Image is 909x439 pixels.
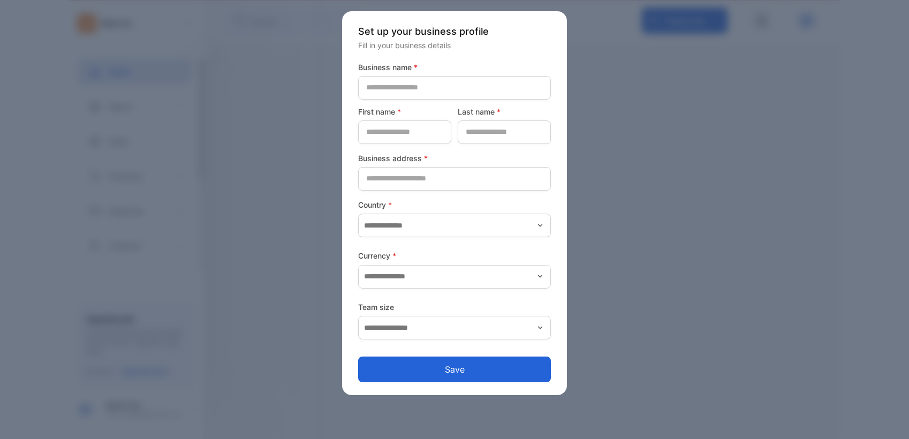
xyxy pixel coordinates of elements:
label: Team size [358,301,551,313]
label: Business name [358,62,551,73]
label: Last name [458,106,551,117]
label: Currency [358,250,551,261]
label: Country [358,199,551,210]
p: Set up your business profile [358,24,551,39]
iframe: LiveChat chat widget [864,394,909,439]
label: Business address [358,153,551,164]
p: Fill in your business details [358,40,551,51]
label: First name [358,106,451,117]
button: Save [358,357,551,382]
